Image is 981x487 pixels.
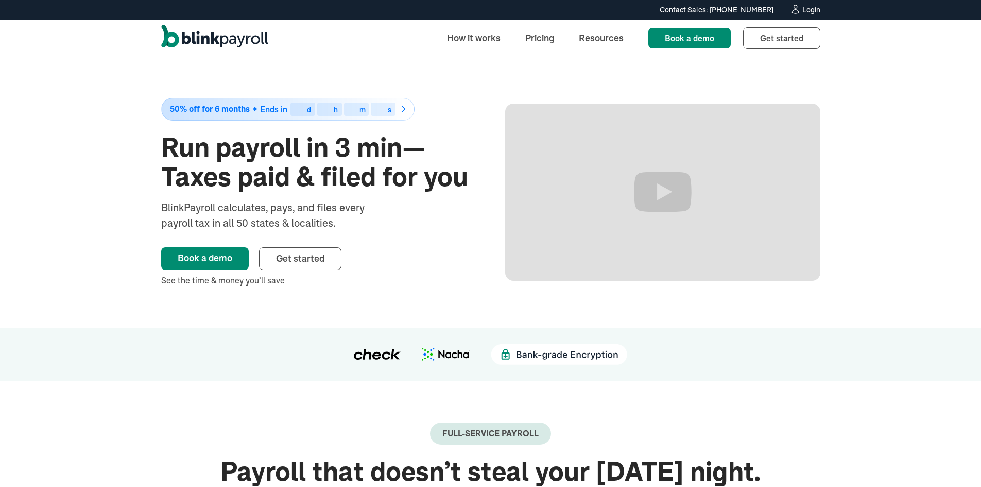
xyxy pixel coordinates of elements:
[388,106,391,113] div: s
[665,33,714,43] span: Book a demo
[161,133,476,192] h1: Run payroll in 3 min—Taxes paid & filed for you
[161,274,476,287] div: See the time & money you’ll save
[660,5,773,15] div: Contact Sales: [PHONE_NUMBER]
[505,104,820,281] iframe: Run Payroll in 3 min with BlinkPayroll
[517,27,562,49] a: Pricing
[743,27,820,49] a: Get started
[276,253,324,264] span: Get started
[161,247,249,270] a: Book a demo
[790,4,820,15] a: Login
[439,27,509,49] a: How it works
[170,105,250,113] span: 50% off for 6 months
[161,25,268,52] a: home
[161,98,476,121] a: 50% off for 6 monthsEnds indhms
[334,106,338,113] div: h
[260,104,287,114] span: Ends in
[648,28,731,48] a: Book a demo
[259,247,341,270] a: Get started
[571,27,632,49] a: Resources
[161,457,820,486] h2: Payroll that doesn’t steal your [DATE] night.
[760,33,803,43] span: Get started
[442,429,539,439] div: Full-Service payroll
[161,200,392,231] div: BlinkPayroll calculates, pays, and files every payroll tax in all 50 states & localities.
[359,106,366,113] div: m
[802,6,820,13] div: Login
[307,106,311,113] div: d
